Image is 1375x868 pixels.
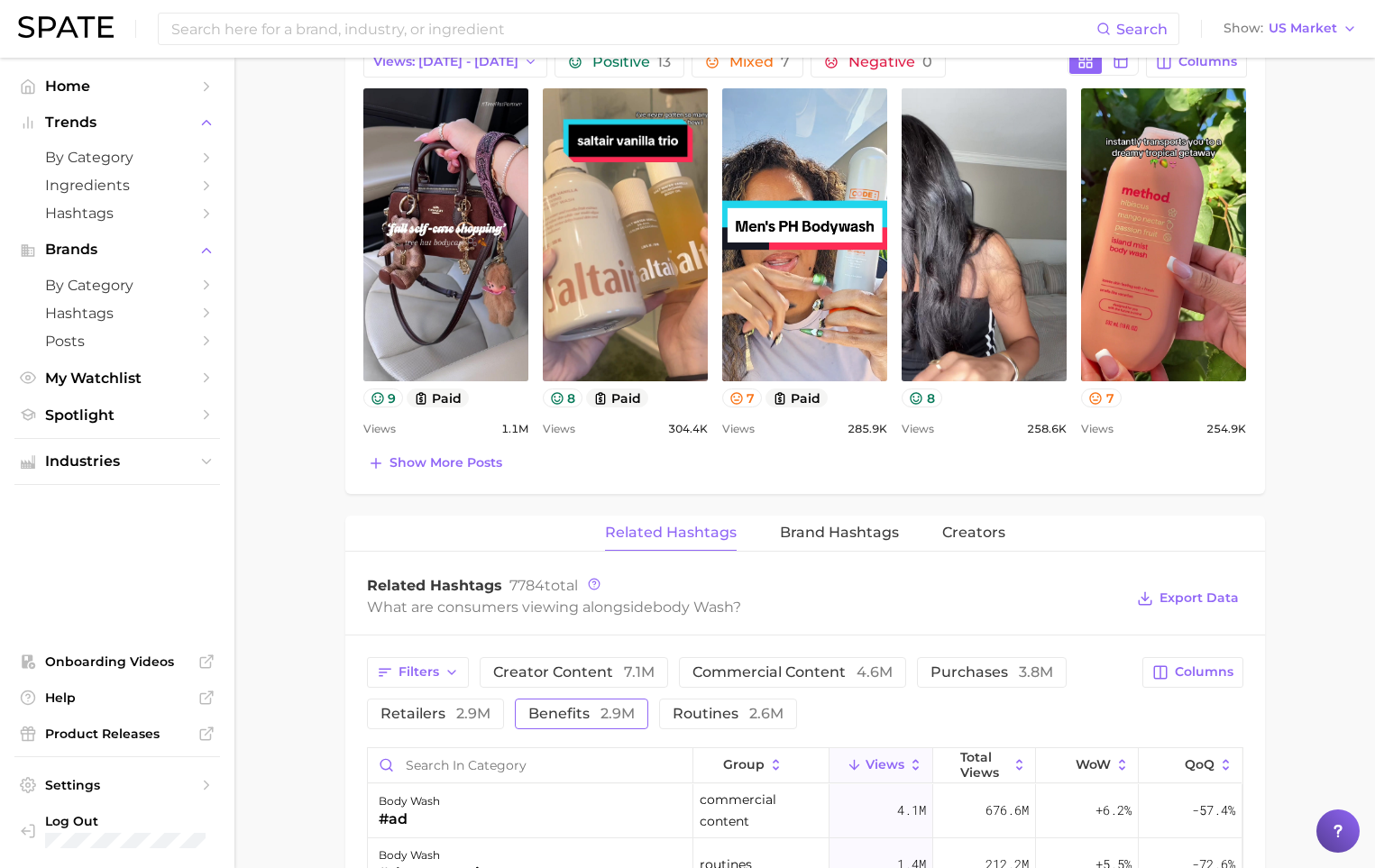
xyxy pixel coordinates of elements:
[1019,663,1053,681] span: 3.8m
[722,418,755,440] span: Views
[700,789,823,832] span: commercial content
[902,388,942,407] button: 8
[14,299,220,327] a: Hashtags
[1175,664,1233,680] span: Columns
[45,305,189,322] span: Hashtags
[1095,799,1132,821] span: +6.2%
[1027,418,1067,440] span: 258.6k
[501,418,528,440] span: 1.1m
[45,653,189,670] span: Onboarding Videos
[605,525,737,541] span: Related Hashtags
[45,726,189,742] span: Product Releases
[18,16,114,38] img: SPATE
[45,333,189,350] span: Posts
[942,525,1005,541] span: Creators
[848,418,887,440] span: 285.9k
[1178,54,1237,69] span: Columns
[14,171,220,199] a: Ingredients
[14,271,220,299] a: by Category
[509,577,545,594] span: 7784
[1081,388,1122,407] button: 7
[1206,418,1246,440] span: 254.9k
[657,53,671,70] span: 13
[407,388,469,407] button: paid
[367,657,469,688] button: Filters
[373,54,518,69] span: Views: [DATE] - [DATE]
[14,401,220,429] a: Spotlight
[45,242,189,258] span: Brands
[14,236,220,263] button: Brands
[14,364,220,392] a: My Watchlist
[543,418,575,440] span: Views
[902,418,934,440] span: Views
[45,370,189,387] span: My Watchlist
[509,577,578,594] span: total
[363,388,404,407] button: 9
[722,388,763,407] button: 7
[45,407,189,424] span: Spotlight
[45,78,189,95] span: Home
[379,809,440,830] div: #ad
[14,143,220,171] a: by Category
[1269,23,1337,33] span: US Market
[367,577,502,594] span: Related Hashtags
[857,663,893,681] span: 4.6m
[781,53,790,70] span: 7
[1185,757,1215,772] span: QoQ
[848,55,932,69] span: Negative
[367,595,1124,619] div: What are consumers viewing alongside ?
[363,451,507,476] button: Show more posts
[170,14,1096,44] input: Search here for a brand, industry, or ingredient
[830,748,932,783] button: Views
[729,55,790,69] span: Mixed
[379,845,499,866] div: body wash
[14,448,220,475] button: Industries
[390,455,502,471] span: Show more posts
[14,684,220,711] a: Help
[14,72,220,100] a: Home
[1076,757,1111,772] span: WoW
[723,757,765,772] span: group
[14,327,220,355] a: Posts
[592,55,671,69] span: Positive
[668,418,708,440] span: 304.4k
[897,799,926,821] span: 4.1m
[586,388,648,407] button: paid
[368,784,1242,838] button: body wash#adcommercial content4.1m676.6m+6.2%-57.4%
[930,665,1053,680] span: purchases
[45,453,189,470] span: Industries
[653,598,733,616] span: body wash
[1142,657,1242,688] button: Columns
[1139,748,1242,783] button: QoQ
[493,665,655,680] span: creator content
[363,418,396,440] span: Views
[14,808,220,854] a: Log out. Currently logged in with e-mail kerianne.adler@unilever.com.
[45,813,229,829] span: Log Out
[14,109,220,136] button: Trends
[399,664,439,680] span: Filters
[45,690,189,706] span: Help
[14,199,220,227] a: Hashtags
[528,707,635,721] span: benefits
[922,53,932,70] span: 0
[765,388,828,407] button: paid
[985,799,1029,821] span: 676.6m
[1081,418,1114,440] span: Views
[45,114,189,131] span: Trends
[692,665,893,680] span: commercial content
[780,525,899,541] span: Brand Hashtags
[1132,586,1242,611] button: Export Data
[1219,17,1361,41] button: ShowUS Market
[456,705,490,722] span: 2.9m
[1192,799,1235,821] span: -57.4%
[368,748,692,782] input: Search in category
[14,772,220,799] a: Settings
[624,663,655,681] span: 7.1m
[45,777,189,793] span: Settings
[14,720,220,747] a: Product Releases
[866,757,904,772] span: Views
[1146,47,1246,78] button: Columns
[1036,748,1139,783] button: WoW
[379,790,440,812] div: body wash
[693,748,830,783] button: group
